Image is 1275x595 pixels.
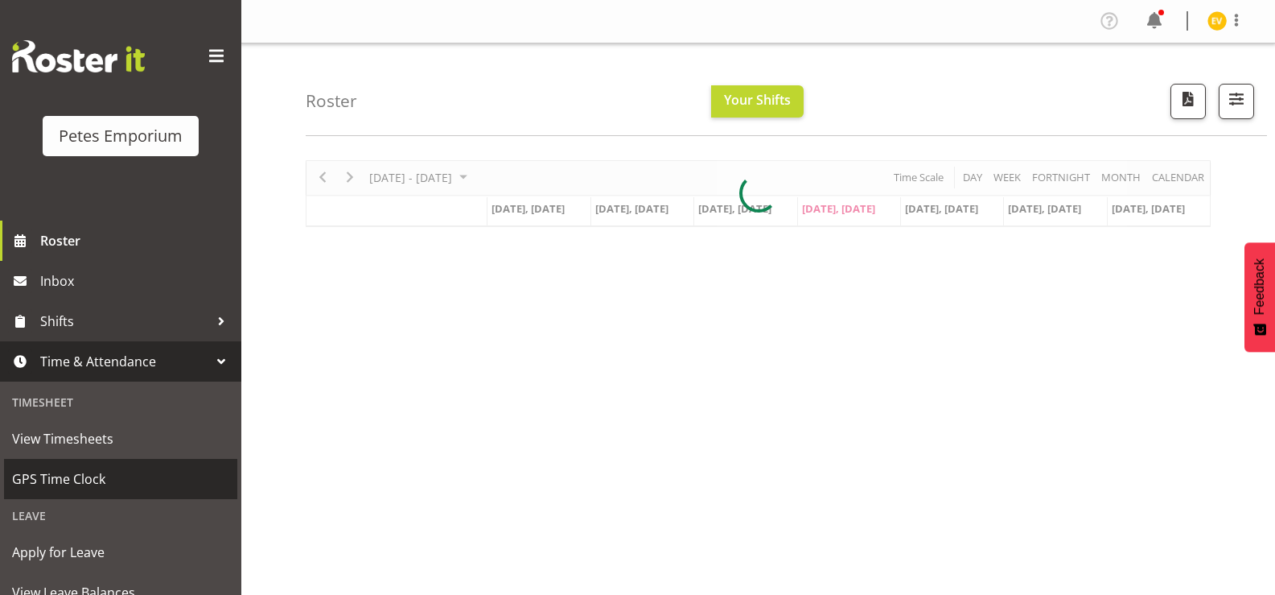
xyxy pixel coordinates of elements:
span: Time & Attendance [40,349,209,374]
button: Your Shifts [711,85,804,118]
span: Shifts [40,309,209,333]
div: Timesheet [4,386,237,419]
span: GPS Time Clock [12,467,229,491]
a: GPS Time Clock [4,459,237,499]
img: Rosterit website logo [12,40,145,72]
img: eva-vailini10223.jpg [1207,11,1227,31]
div: Petes Emporium [59,124,183,148]
a: View Timesheets [4,419,237,459]
span: Roster [40,229,233,253]
span: Feedback [1252,258,1267,315]
a: Apply for Leave [4,532,237,572]
h4: Roster [306,92,357,110]
button: Filter Shifts [1219,84,1254,119]
button: Download a PDF of the roster according to the set date range. [1170,84,1206,119]
span: View Timesheets [12,427,229,451]
span: Apply for Leave [12,540,229,564]
span: Inbox [40,269,233,293]
span: Your Shifts [724,91,791,109]
button: Feedback - Show survey [1244,242,1275,352]
div: Leave [4,499,237,532]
